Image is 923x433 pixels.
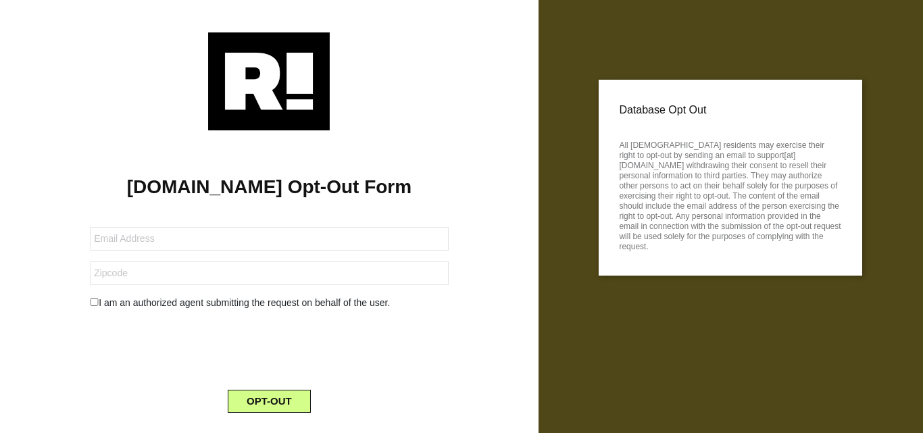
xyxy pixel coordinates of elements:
p: Database Opt Out [619,100,842,120]
input: Zipcode [90,261,449,285]
h1: [DOMAIN_NAME] Opt-Out Form [20,176,518,199]
button: OPT-OUT [228,390,311,413]
input: Email Address [90,227,449,251]
div: I am an authorized agent submitting the request on behalf of the user. [80,296,459,310]
img: Retention.com [208,32,330,130]
p: All [DEMOGRAPHIC_DATA] residents may exercise their right to opt-out by sending an email to suppo... [619,136,842,252]
iframe: reCAPTCHA [166,321,372,374]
